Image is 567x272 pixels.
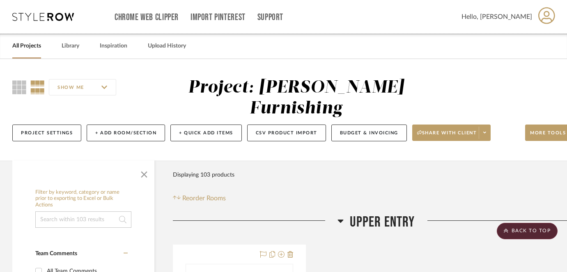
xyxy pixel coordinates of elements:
[173,193,226,203] button: Reorder Rooms
[35,211,131,228] input: Search within 103 results
[191,14,246,21] a: Import Pinterest
[87,125,165,141] button: + Add Room/Section
[247,125,326,141] button: CSV Product Import
[461,12,532,22] span: Hello, [PERSON_NAME]
[136,165,152,181] button: Close
[35,189,131,209] h6: Filter by keyword, category or name prior to exporting to Excel or Bulk Actions
[350,213,415,231] span: Upper Entry
[115,14,179,21] a: Chrome Web Clipper
[12,125,81,141] button: Project Settings
[412,125,491,141] button: Share with client
[12,41,41,52] a: All Projects
[173,167,234,183] div: Displaying 103 products
[100,41,127,52] a: Inspiration
[170,125,242,141] button: + Quick Add Items
[62,41,79,52] a: Library
[182,193,226,203] span: Reorder Rooms
[497,223,558,239] scroll-to-top-button: BACK TO TOP
[188,79,404,117] div: Project: [PERSON_NAME] Furnishing
[35,251,77,256] span: Team Comments
[417,130,477,142] span: Share with client
[530,130,566,142] span: More tools
[331,125,407,141] button: Budget & Invoicing
[257,14,283,21] a: Support
[148,41,186,52] a: Upload History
